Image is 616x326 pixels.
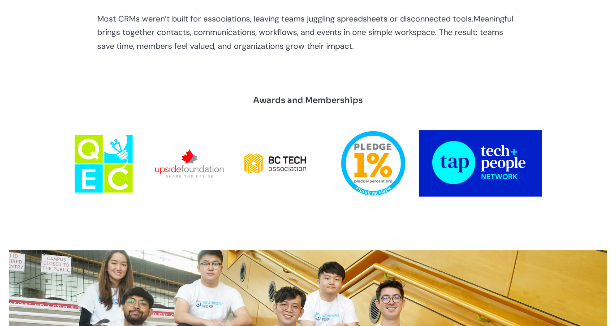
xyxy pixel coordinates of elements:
[253,93,363,107] div: Awards and Memberships
[155,149,224,178] img: Upside Pledge Logo
[336,131,405,196] img: One Percent Pledge Logo
[98,12,519,53] p: Most CRMs weren’t built for associations, leaving teams juggling spreadsheets or disconnected too...
[241,152,310,175] img: British Columbia Technology Association Logo
[69,129,138,198] img: Queen's Entrepreneurship Competition Logo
